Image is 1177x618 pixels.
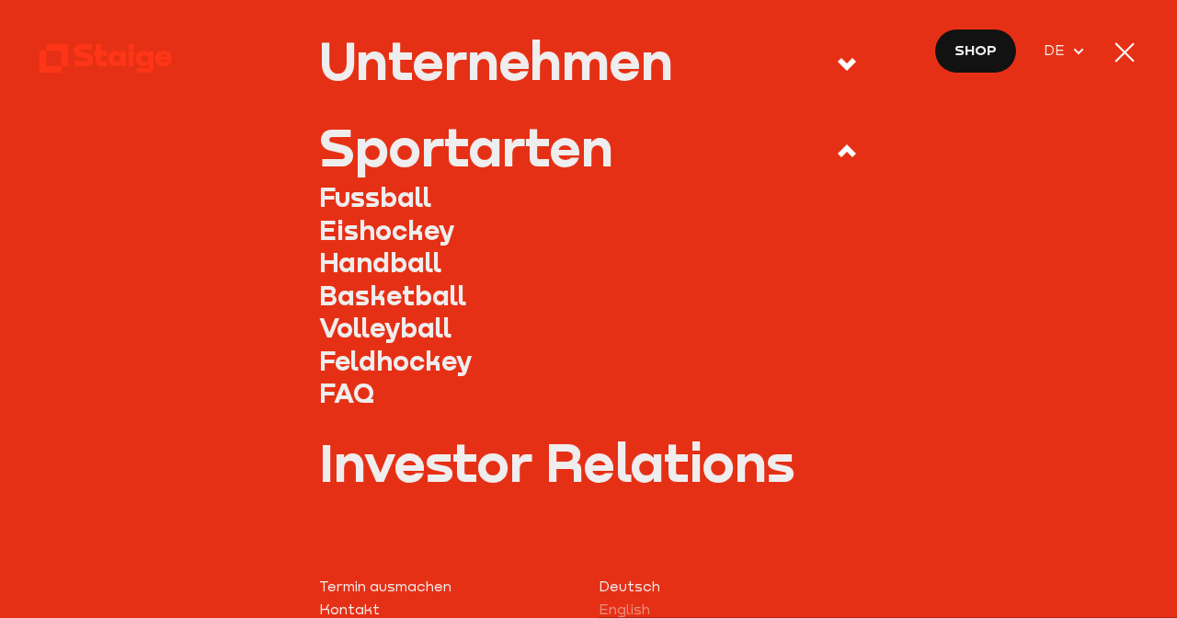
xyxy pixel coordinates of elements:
[599,575,859,598] a: Deutsch
[319,181,859,214] a: Fussball
[1044,39,1071,62] span: DE
[319,280,859,313] a: Basketball
[319,345,859,378] a: Feldhockey
[319,246,859,280] a: Handball
[319,34,673,86] div: Unternehmen
[319,377,859,410] a: FAQ
[319,436,859,488] a: Investor Relations
[319,575,579,598] a: Termin ausmachen
[319,120,613,173] div: Sportarten
[319,312,859,345] a: Volleyball
[319,214,859,247] a: Eishockey
[954,39,997,62] span: Shop
[934,29,1018,73] a: Shop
